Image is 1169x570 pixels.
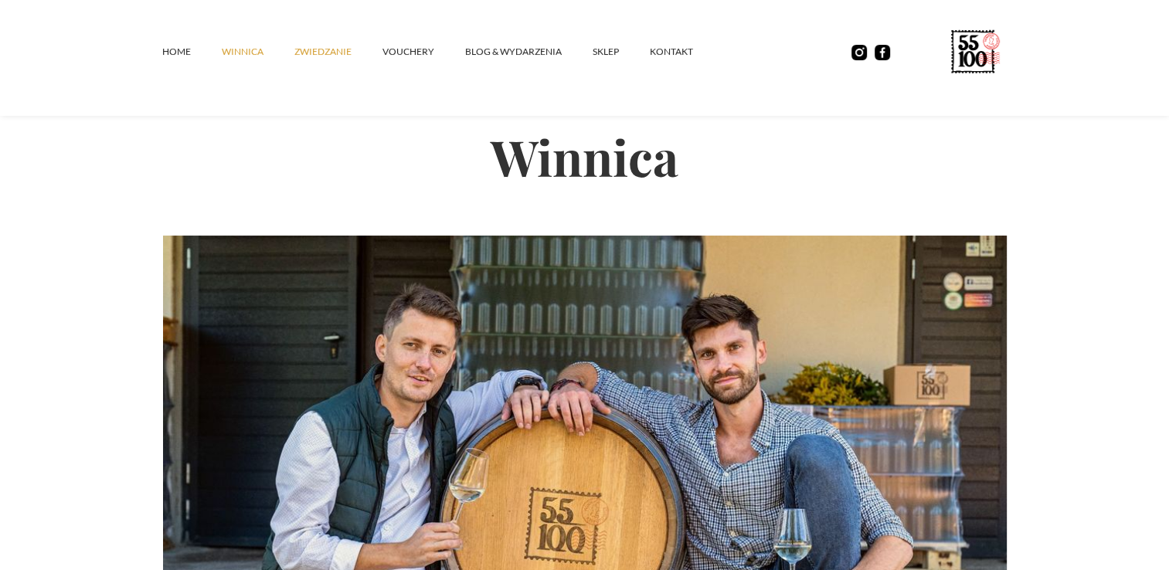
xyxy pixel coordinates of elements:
[162,29,222,75] a: Home
[465,29,593,75] a: Blog & Wydarzenia
[382,29,465,75] a: vouchery
[593,29,650,75] a: SKLEP
[294,29,382,75] a: ZWIEDZANIE
[650,29,724,75] a: kontakt
[222,29,294,75] a: winnica
[163,77,1007,236] h2: Winnica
